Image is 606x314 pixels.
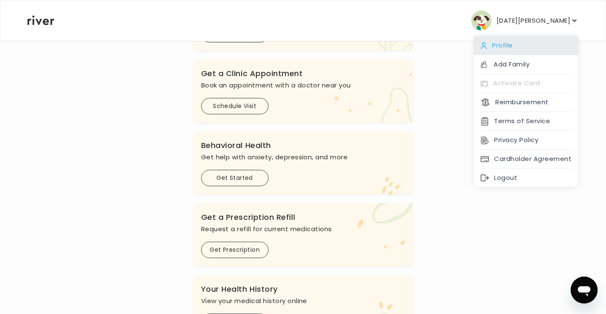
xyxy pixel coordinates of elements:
[474,112,578,131] div: Terms of Service
[571,277,598,303] iframe: Button to launch messaging window
[474,131,578,150] div: Privacy Policy
[471,11,492,31] img: user avatar
[497,15,570,26] p: [DATE][PERSON_NAME]
[201,283,405,295] h3: Your Health History
[201,295,405,307] p: View your medical history online
[471,11,579,31] button: user avatar[DATE][PERSON_NAME]
[201,98,268,114] button: Schedule Visit
[201,223,405,235] p: Request a refill for current medications
[201,68,405,79] h3: Get a Clinic Appointment
[201,242,268,258] button: Get Prescription
[481,96,548,108] button: Reimbursement
[201,151,405,163] p: Get help with anxiety, depression, and more
[201,170,268,186] button: Get Started
[474,36,578,55] div: Profile
[474,74,578,93] div: Activate Card
[201,211,405,223] h3: Get a Prescription Refill
[201,79,405,91] p: Book an appointment with a doctor near you
[474,55,578,74] div: Add Family
[201,140,405,151] h3: Behavioral Health
[474,169,578,187] div: Logout
[474,150,578,169] div: Cardholder Agreement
